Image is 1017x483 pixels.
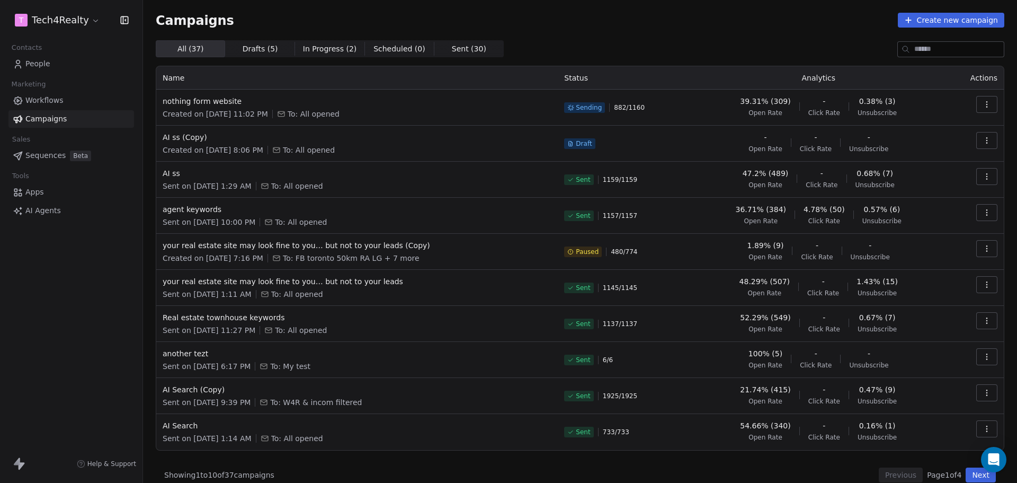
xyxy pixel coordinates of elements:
[275,325,327,336] span: To: All opened
[748,433,782,442] span: Open Rate
[800,361,832,370] span: Click Rate
[857,168,893,179] span: 0.68% (7)
[271,181,323,191] span: To: All opened
[814,132,817,143] span: -
[859,312,896,323] span: 0.67% (7)
[163,217,255,227] span: Sent on [DATE] 10:00 PM
[303,43,357,55] span: In Progress ( 2 )
[576,175,590,184] span: Sent
[849,145,888,153] span: Unsubscribe
[163,96,551,107] span: nothing form website
[748,181,782,189] span: Open Rate
[163,384,551,395] span: AI Search (Copy)
[87,460,136,468] span: Help & Support
[163,204,551,215] span: agent keywords
[7,168,33,184] span: Tools
[823,96,825,107] span: -
[603,356,613,364] span: 6 / 6
[25,205,61,216] span: AI Agents
[748,145,782,153] span: Open Rate
[576,212,590,220] span: Sent
[25,113,67,125] span: Campaigns
[288,109,340,119] span: To: All opened
[271,433,323,444] span: To: All opened
[808,217,840,225] span: Click Rate
[163,240,551,251] span: your real estate site may look fine to you… but not to your leads (Copy)
[806,181,837,189] span: Click Rate
[747,240,784,251] span: 1.89% (9)
[614,103,645,112] span: 882 / 1160
[748,253,782,261] span: Open Rate
[163,361,251,372] span: Sent on [DATE] 6:17 PM
[739,276,790,287] span: 48.29% (507)
[163,109,268,119] span: Created on [DATE] 11:02 PM
[163,325,255,336] span: Sent on [DATE] 11:27 PM
[270,397,362,408] span: To: W4R & incom filtered
[822,276,825,287] span: -
[748,109,782,117] span: Open Rate
[163,433,252,444] span: Sent on [DATE] 1:14 AM
[603,284,637,292] span: 1145 / 1145
[857,276,898,287] span: 1.43% (15)
[270,361,310,372] span: To: My test
[576,284,590,292] span: Sent
[163,181,252,191] span: Sent on [DATE] 1:29 AM
[740,384,790,395] span: 21.74% (415)
[807,289,839,297] span: Click Rate
[8,110,134,128] a: Campaigns
[603,392,637,400] span: 1925 / 1925
[603,428,629,436] span: 733 / 733
[740,96,790,107] span: 39.31% (309)
[271,289,323,300] span: To: All opened
[748,397,782,406] span: Open Rate
[25,187,44,198] span: Apps
[690,66,947,90] th: Analytics
[859,420,896,431] span: 0.16% (1)
[7,40,47,56] span: Contacts
[808,109,840,117] span: Click Rate
[736,204,786,215] span: 36.71% (384)
[283,145,335,155] span: To: All opened
[748,348,782,359] span: 100% (5)
[163,253,263,264] span: Created on [DATE] 7:16 PM
[163,276,551,287] span: your real estate site may look fine to you… but not to your leads
[156,13,234,28] span: Campaigns
[611,248,637,256] span: 480 / 774
[576,356,590,364] span: Sent
[8,183,134,201] a: Apps
[8,202,134,219] a: AI Agents
[804,204,845,215] span: 4.78% (50)
[858,109,897,117] span: Unsubscribe
[603,320,637,328] span: 1137 / 1137
[744,217,778,225] span: Open Rate
[898,13,1004,28] button: Create new campaign
[800,145,832,153] span: Click Rate
[862,217,902,225] span: Unsubscribe
[576,139,592,148] span: Draft
[275,217,327,227] span: To: All opened
[19,15,24,25] span: T
[823,312,825,323] span: -
[576,428,590,436] span: Sent
[820,168,823,179] span: -
[823,420,825,431] span: -
[163,312,551,323] span: Real estate townhouse keywords
[823,384,825,395] span: -
[863,204,900,215] span: 0.57% (6)
[603,175,637,184] span: 1159 / 1159
[808,433,840,442] span: Click Rate
[740,312,790,323] span: 52.29% (549)
[815,348,817,359] span: -
[7,131,35,147] span: Sales
[243,43,278,55] span: Drafts ( 5 )
[163,397,251,408] span: Sent on [DATE] 9:39 PM
[25,150,66,161] span: Sequences
[851,253,890,261] span: Unsubscribe
[966,468,996,482] button: Next
[748,325,782,333] span: Open Rate
[576,320,590,328] span: Sent
[70,151,91,161] span: Beta
[77,460,136,468] a: Help & Support
[858,433,897,442] span: Unsubscribe
[747,289,781,297] span: Open Rate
